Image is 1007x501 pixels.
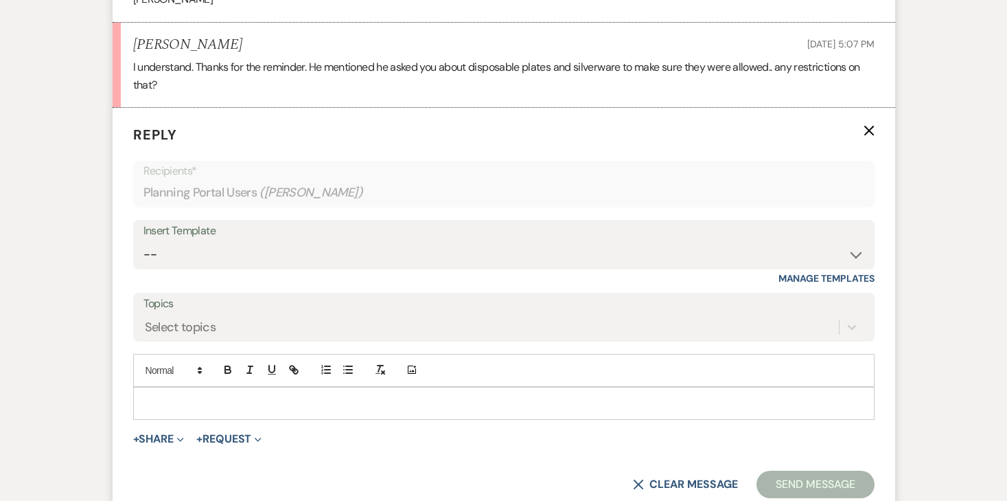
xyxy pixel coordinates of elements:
button: Request [196,434,262,445]
label: Topics [143,294,864,314]
a: Manage Templates [778,272,875,285]
p: Recipients* [143,162,864,180]
span: Reply [133,126,177,144]
span: [DATE] 5:07 PM [807,38,874,50]
span: + [196,434,202,445]
button: Send Message [756,471,874,498]
div: Select topics [145,318,216,336]
span: + [133,434,139,445]
div: Planning Portal Users [143,179,864,206]
h5: [PERSON_NAME] [133,36,242,54]
span: ( [PERSON_NAME] ) [259,183,362,202]
p: I understand. Thanks for the reminder. He mentioned he asked you about disposable plates and silv... [133,58,875,93]
button: Share [133,434,185,445]
button: Clear message [633,479,737,490]
div: Insert Template [143,221,864,241]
